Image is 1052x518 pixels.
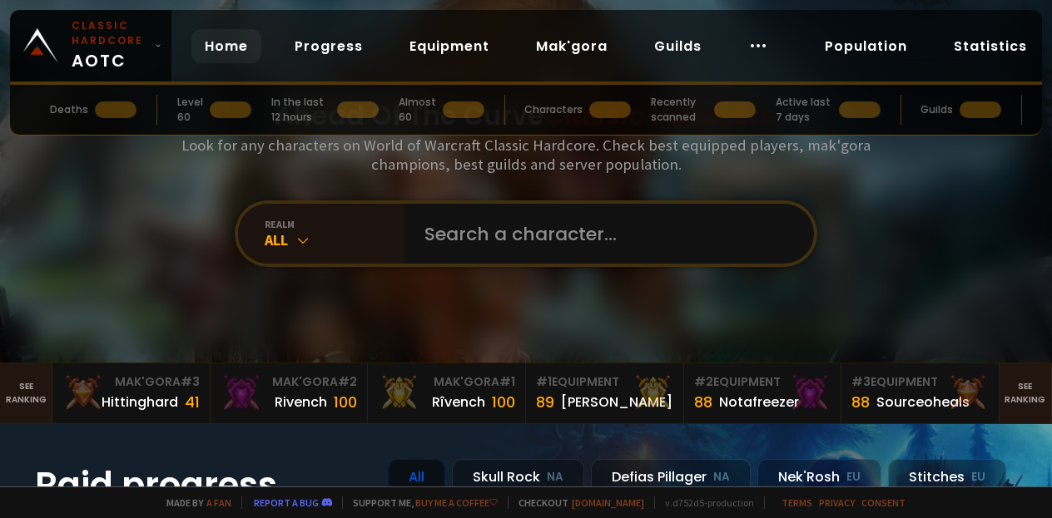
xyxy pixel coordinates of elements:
div: 100 [334,391,357,413]
a: #2Equipment88Notafreezer [684,363,842,423]
div: Sourceoheals [876,392,970,412]
input: Search a character... [414,204,794,264]
a: Statistics [940,29,1040,63]
div: Equipment [851,373,989,391]
div: realm [265,218,404,230]
div: All [265,230,404,249]
a: Mak'gora [523,29,621,63]
a: Privacy [819,496,855,509]
h3: Look for any characters on World of Warcraft Classic Hardcore. Check best equipped players, mak'g... [175,136,877,174]
div: Deaths [50,102,88,117]
div: Almost 60 [399,95,436,125]
div: 89 [536,391,554,413]
a: Classic HardcoreAOTC [10,10,171,81]
div: 88 [694,391,712,413]
span: # 1 [499,373,515,390]
a: Mak'Gora#1Rîvench100 [368,363,526,423]
span: # 1 [536,373,552,390]
small: EU [971,469,985,486]
a: Equipment [396,29,503,63]
div: [PERSON_NAME] [561,392,672,412]
span: Support me, [342,496,498,509]
div: 88 [851,391,870,413]
div: Stitches [888,459,1006,495]
div: Mak'Gora [378,373,515,391]
small: Classic Hardcore [72,18,148,48]
div: 41 [185,391,200,413]
div: Level 60 [177,95,203,125]
small: EU [846,469,861,486]
span: v. d752d5 - production [654,496,754,509]
span: # 3 [851,373,871,390]
a: #1Equipment89[PERSON_NAME] [526,363,684,423]
div: In the last 12 hours [271,95,330,125]
h1: Raid progress [35,459,368,511]
div: Mak'Gora [62,373,200,391]
a: Terms [782,496,812,509]
div: Mak'Gora [221,373,358,391]
a: Guilds [641,29,715,63]
a: Home [191,29,261,63]
div: Hittinghard [102,392,178,412]
a: Seeranking [1000,363,1052,423]
div: Skull Rock [452,459,584,495]
div: Notafreezer [719,392,799,412]
a: Report a bug [254,496,319,509]
span: Checkout [508,496,644,509]
div: Rivench [275,392,327,412]
a: [DOMAIN_NAME] [572,496,644,509]
span: AOTC [72,18,148,73]
div: Equipment [536,373,673,391]
small: NA [547,469,563,486]
small: NA [713,469,730,486]
a: a fan [206,496,231,509]
a: Buy me a coffee [415,496,498,509]
span: # 2 [694,373,713,390]
a: Mak'Gora#3Hittinghard41 [52,363,211,423]
div: 100 [492,391,515,413]
div: Recently scanned [651,95,707,125]
a: Mak'Gora#2Rivench100 [211,363,369,423]
span: Made by [156,496,231,509]
span: # 2 [338,373,357,390]
div: All [388,459,445,495]
div: Defias Pillager [591,459,751,495]
a: Population [811,29,920,63]
span: # 3 [181,373,200,390]
a: Consent [861,496,906,509]
div: Guilds [920,102,953,117]
div: Active last 7 days [776,95,831,125]
a: #3Equipment88Sourceoheals [841,363,1000,423]
div: Characters [524,102,583,117]
div: Equipment [694,373,831,391]
a: Progress [281,29,376,63]
div: Nek'Rosh [757,459,881,495]
div: Rîvench [432,392,485,412]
